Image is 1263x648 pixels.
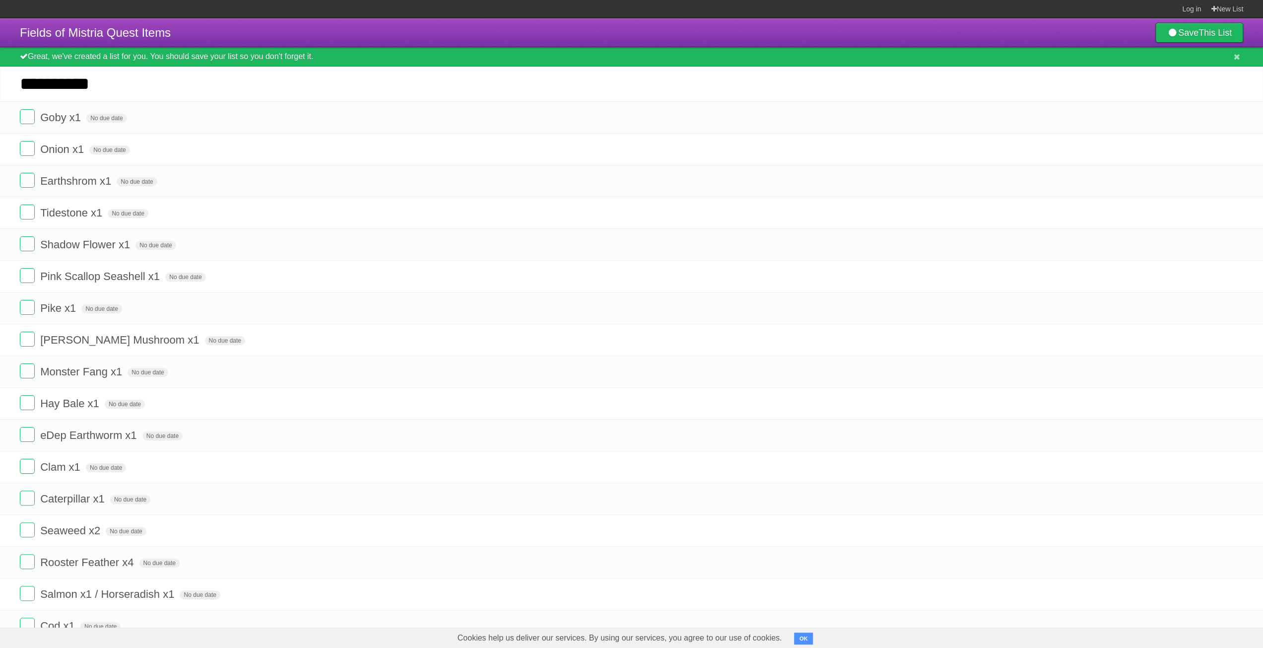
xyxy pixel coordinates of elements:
[117,177,157,186] span: No due date
[40,270,162,283] span: Pink Scallop Seashell x1
[20,427,35,442] label: Done
[20,618,35,633] label: Done
[20,141,35,156] label: Done
[20,395,35,410] label: Done
[106,527,146,536] span: No due date
[1198,28,1232,38] b: This List
[20,173,35,188] label: Done
[40,207,105,219] span: Tidestone x1
[20,554,35,569] label: Done
[40,461,83,473] span: Clam x1
[40,334,201,346] span: [PERSON_NAME] Mushroom x1
[86,463,126,472] span: No due date
[20,268,35,283] label: Done
[40,556,136,569] span: Rooster Feather x4
[20,491,35,505] label: Done
[20,236,35,251] label: Done
[20,109,35,124] label: Done
[40,302,78,314] span: Pike x1
[135,241,176,250] span: No due date
[40,143,86,155] span: Onion x1
[80,622,121,631] span: No due date
[40,588,177,600] span: Salmon x1 / Horseradish x1
[40,397,102,410] span: Hay Bale x1
[180,590,220,599] span: No due date
[40,175,114,187] span: Earthshrom x1
[20,332,35,347] label: Done
[139,559,180,568] span: No due date
[20,26,171,39] span: Fields of Mistria Quest Items
[1155,23,1243,43] a: SaveThis List
[40,111,83,124] span: Goby x1
[40,238,133,251] span: Shadow Flower x1
[108,209,148,218] span: No due date
[20,522,35,537] label: Done
[40,524,103,537] span: Seaweed x2
[86,114,127,123] span: No due date
[40,429,139,441] span: eDep Earthworm x1
[40,365,125,378] span: Monster Fang x1
[128,368,168,377] span: No due date
[105,400,145,409] span: No due date
[20,205,35,219] label: Done
[40,493,107,505] span: Caterpillar x1
[110,495,150,504] span: No due date
[89,145,130,154] span: No due date
[794,633,813,645] button: OK
[20,586,35,601] label: Done
[81,304,122,313] span: No due date
[205,336,245,345] span: No due date
[142,432,183,440] span: No due date
[40,620,77,632] span: Cod x1
[20,459,35,474] label: Done
[165,273,205,282] span: No due date
[20,363,35,378] label: Done
[448,628,792,648] span: Cookies help us deliver our services. By using our services, you agree to our use of cookies.
[20,300,35,315] label: Done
